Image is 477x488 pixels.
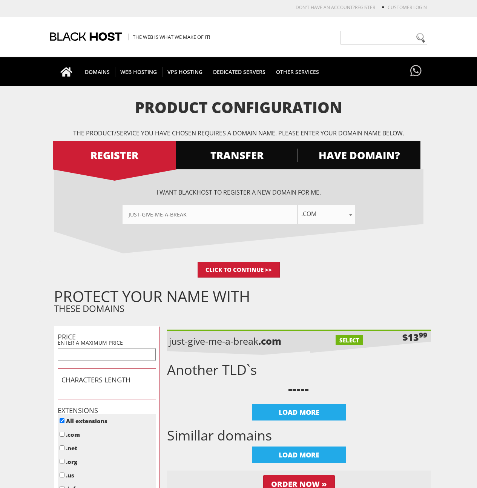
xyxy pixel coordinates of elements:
[80,57,115,86] a: DOMAINS
[66,431,80,438] label: .com
[115,67,163,77] span: WEB HOSTING
[208,57,271,86] a: DEDICATED SERVERS
[402,331,427,344] div: $13
[252,447,346,463] div: LOAD MORE
[58,407,156,414] h1: EXTENSIONS
[54,188,423,224] div: I want BlackHOST to register a new domain for me.
[198,262,280,278] input: Click to Continue >>
[53,141,176,169] a: REGISTER
[53,57,80,86] a: Go to homepage
[54,129,423,137] p: The product/service you have chosen requires a domain name. Please enter your domain name below.
[58,333,156,341] h1: PRICE
[208,67,271,77] span: DEDICATED SERVERS
[298,141,420,169] a: HAVE DOMAIN?
[298,205,355,224] span: .com
[271,67,324,77] span: OTHER SERVICES
[66,444,77,452] label: .net
[167,362,431,378] h1: Another TLD`s
[169,335,301,347] p: just-give-me-a-break
[167,428,431,443] h1: Simillar domains
[80,67,115,77] span: DOMAINS
[298,149,420,162] span: HAVE DOMAIN?
[388,4,427,11] a: Customer Login
[66,417,107,425] label: All extensions
[340,31,427,45] input: Need help?
[271,57,324,86] a: OTHER SERVICES
[355,4,375,11] a: REGISTER
[252,404,346,420] div: LOAD MORE
[54,99,423,116] h1: Product Configuration
[408,57,423,85] a: Have questions?
[129,34,210,40] span: The Web is what we make of it!
[162,67,208,77] span: VPS HOSTING
[162,57,208,86] a: VPS HOSTING
[336,335,363,345] label: SELECT
[284,4,375,11] li: Don't have an account?
[58,339,156,346] p: ENTER A MAXIMUM PRICE
[66,458,77,465] label: .org
[258,335,281,347] b: .com
[175,141,298,169] a: TRANSFER
[115,57,163,86] a: WEB HOSTING
[61,376,152,384] h1: CHARACTERS LENGTH
[419,330,427,339] sup: 99
[54,291,431,315] div: THESE DOMAINS
[54,291,431,302] h1: PROTECT YOUR NAME WITH
[175,149,298,162] span: TRANSFER
[66,471,74,479] label: .us
[53,149,176,162] span: REGISTER
[298,209,355,219] span: .com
